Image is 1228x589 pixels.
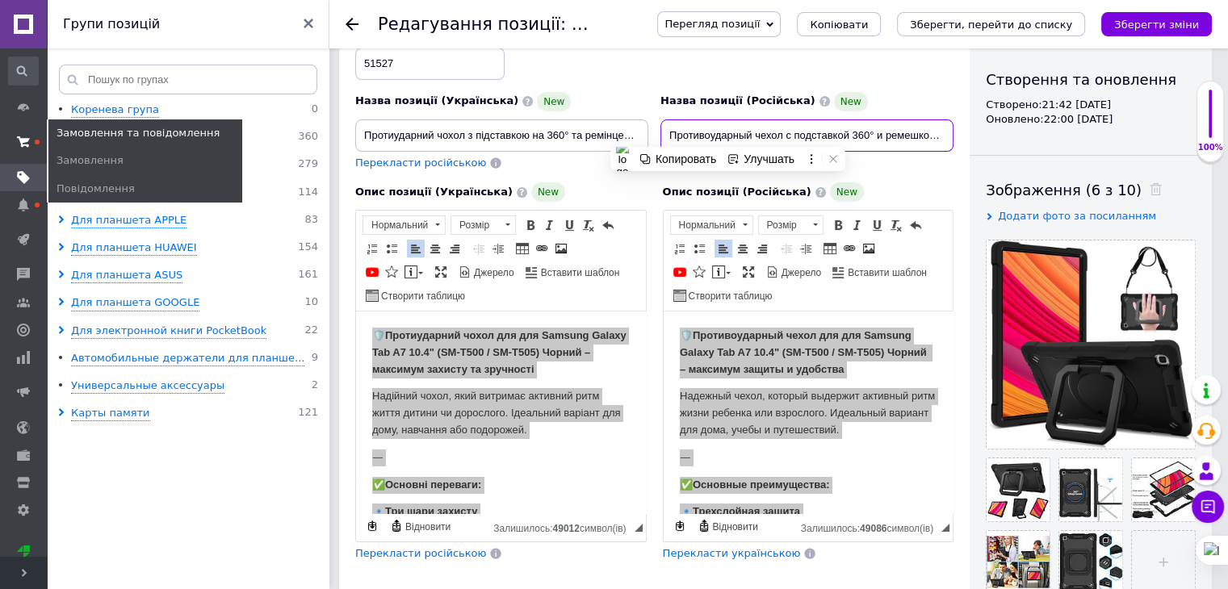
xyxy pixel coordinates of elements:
[830,182,864,202] span: New
[710,263,733,281] a: Вставити повідомлення
[533,240,551,257] a: Вставити/Редагувати посилання (Ctrl+L)
[493,519,634,534] div: Кiлькiсть символiв
[1192,491,1224,523] button: Чат з покупцем
[356,311,646,513] iframe: Редактор, 69F51CF0-4023-4BEB-8D43-93F7883E0484
[715,240,732,257] a: По лівому краю
[830,263,929,281] a: Вставити шаблон
[671,240,689,257] a: Вставити/видалити нумерований список
[16,165,274,182] p: ✅
[363,240,381,257] a: Вставити/видалити нумерований список
[797,240,815,257] a: Збільшити відступ
[860,523,886,534] span: 49086
[797,12,881,36] button: Копіювати
[16,192,274,242] p: 🔹 Міцна конструкція з силікону та жорсткого пластику надійно захищає планшет при падіннях та ударах.
[298,186,318,201] span: 114
[660,94,815,107] span: Назва позиції (Російська)
[522,216,539,234] a: Жирний (Ctrl+B)
[998,210,1156,222] span: Додати фото за посиланням
[671,517,689,535] a: Зробити резервну копію зараз
[897,12,1085,36] button: Зберегти, перейти до списку
[16,18,266,64] strong: Противоударный чехол для для Samsung Galaxy Tab A7 10.4" (SM-T500 / SM-T505) Чорний – максимум за...
[29,167,125,179] strong: Основні переваги:
[71,351,304,366] div: Автомобильные держатели для планше...
[810,19,868,31] span: Копіювати
[470,240,488,257] a: Зменшити відступ
[734,240,752,257] a: По центру
[388,517,453,535] a: Відновити
[907,216,924,234] a: Повернути (Ctrl+Z)
[580,216,597,234] a: Видалити форматування
[346,18,358,31] div: Повернутися назад
[298,240,318,256] span: 154
[71,378,224,394] div: Универсальные аксессуары
[1101,12,1212,36] button: Зберегти зміни
[71,324,266,339] div: Для электронной книги PocketBook
[383,240,400,257] a: Вставити/видалити маркований список
[304,213,318,228] span: 83
[887,216,905,234] a: Видалити форматування
[312,378,318,394] span: 2
[48,175,242,203] a: Повідомлення
[513,240,531,257] a: Таблиця
[541,216,559,234] a: Курсив (Ctrl+I)
[29,167,166,179] strong: Основные преимущества:
[355,157,486,169] span: Перекласти російською
[660,119,953,152] input: Наприклад, H&M жіноча сукня зелена 38 розмір вечірня максі з блискітками
[868,216,886,234] a: Підкреслений (Ctrl+U)
[71,240,197,256] div: Для планшета HUAWEI
[312,102,318,118] span: 0
[1197,142,1223,153] div: 100%
[61,95,145,106] div: Domain Overview
[298,406,318,421] span: 121
[16,18,270,64] strong: Протиударний чохол для для Samsung Galaxy Tab A7 10.4" (SM-T500 / SM-T505) Чорний – максимум захи...
[57,182,135,196] span: Повідомлення
[71,268,182,283] div: Для планшета ASUS
[71,102,159,118] div: Коренева група
[456,263,517,281] a: Джерело
[16,77,274,127] p: Надежный чехол, который выдержит активный ритм жизни ребенка или взрослого. Идеальный вариант для...
[383,263,400,281] a: Вставити іконку
[690,240,708,257] a: Вставити/видалити маркований список
[57,153,124,168] span: Замовлення
[426,240,444,257] a: По центру
[849,216,866,234] a: Курсив (Ctrl+I)
[161,94,174,107] img: tab_keywords_by_traffic_grey.svg
[986,112,1196,127] div: Оновлено: 22:00 [DATE]
[26,42,39,55] img: website_grey.svg
[71,406,150,421] div: Карты памяти
[304,295,318,311] span: 10
[363,263,381,281] a: Додати відео з YouTube
[663,186,811,198] span: Опис позиції (Російська)
[57,126,220,140] span: Замовлення та повідомлення
[363,517,381,535] a: Зробити резервну копію зараз
[363,216,430,234] span: Нормальний
[664,18,760,30] span: Перегляд позиції
[671,286,775,304] a: Створити таблицю
[664,311,953,513] iframe: Редактор, 3250D37E-05A6-4847-8BAD-5BD3C0AC9024
[821,240,839,257] a: Таблиця
[472,266,514,280] span: Джерело
[178,95,272,106] div: Keywords by Traffic
[552,523,579,534] span: 49012
[42,42,178,55] div: Domain: [DOMAIN_NAME]
[16,77,274,127] p: Надійний чохол, який витримає активний ритм життя дитини чи дорослого. Ідеальний варіант для дому...
[451,215,516,235] a: Розмір
[764,263,824,281] a: Джерело
[298,157,318,173] span: 279
[16,16,274,66] p: 🛡️
[59,65,317,94] input: Пошук по групах
[710,520,758,534] span: Відновити
[599,216,617,234] a: Повернути (Ctrl+Z)
[690,263,708,281] a: Вставити іконку
[523,263,622,281] a: Вставити шаблон
[45,26,79,39] div: v 4.0.25
[695,517,761,535] a: Відновити
[1197,81,1224,162] div: 100% Якість заповнення
[671,263,689,281] a: Додати відео з YouTube
[986,98,1196,112] div: Створено: 21:42 [DATE]
[635,524,643,532] span: Потягніть для зміни розмірів
[860,240,878,257] a: Зображення
[451,216,500,234] span: Розмір
[941,524,949,532] span: Потягніть для зміни розмірів
[407,240,425,257] a: По лівому краю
